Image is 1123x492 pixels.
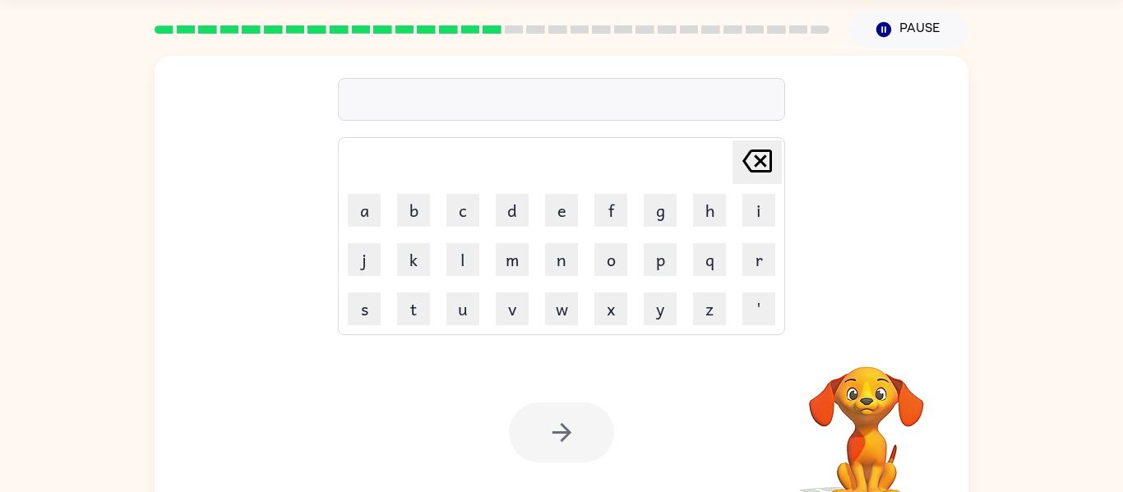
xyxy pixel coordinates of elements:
button: n [545,243,578,276]
button: a [348,194,381,227]
button: i [742,194,775,227]
button: l [446,243,479,276]
button: ' [742,292,775,325]
button: o [594,243,627,276]
button: b [397,194,430,227]
button: t [397,292,430,325]
button: j [348,243,381,276]
button: y [644,292,677,325]
button: d [496,194,529,227]
button: m [496,243,529,276]
button: k [397,243,430,276]
button: g [644,194,677,227]
button: Pause [849,11,968,48]
button: u [446,292,479,325]
button: p [644,243,677,276]
button: z [693,292,726,325]
button: s [348,292,381,325]
button: q [693,243,726,276]
button: v [496,292,529,325]
button: h [693,194,726,227]
button: w [545,292,578,325]
button: r [742,243,775,276]
button: x [594,292,627,325]
button: e [545,194,578,227]
button: c [446,194,479,227]
button: f [594,194,627,227]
